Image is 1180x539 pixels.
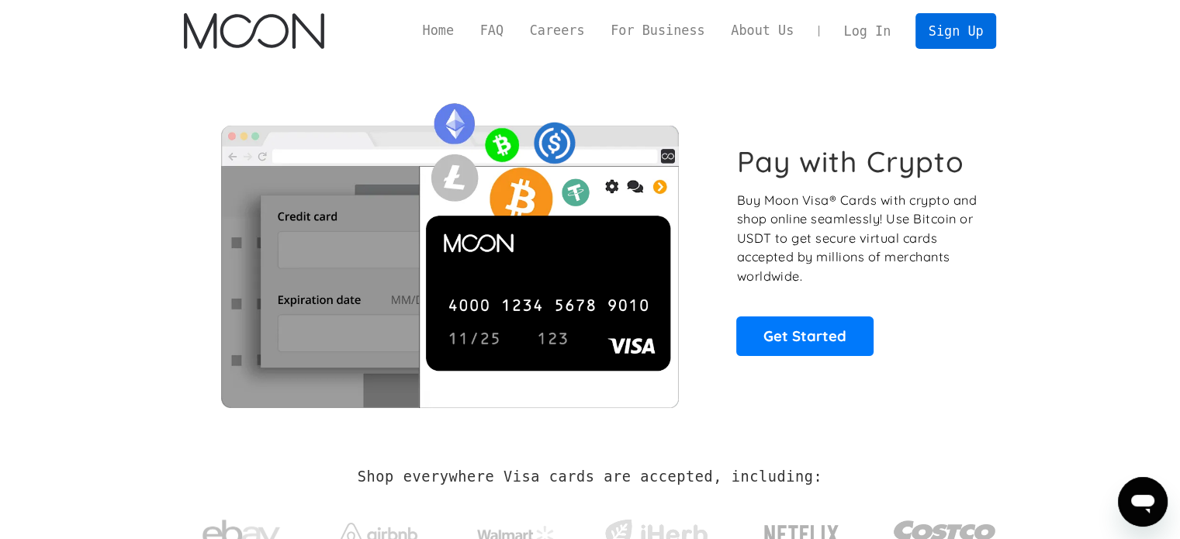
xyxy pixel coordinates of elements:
[718,21,807,40] a: About Us
[736,191,979,286] p: Buy Moon Visa® Cards with crypto and shop online seamlessly! Use Bitcoin or USDT to get secure vi...
[517,21,597,40] a: Careers
[184,13,324,49] a: home
[467,21,517,40] a: FAQ
[184,13,324,49] img: Moon Logo
[736,144,964,179] h1: Pay with Crypto
[358,468,822,485] h2: Shop everywhere Visa cards are accepted, including:
[410,21,467,40] a: Home
[597,21,718,40] a: For Business
[736,316,874,355] a: Get Started
[1118,477,1168,527] iframe: Button to launch messaging window
[915,13,996,48] a: Sign Up
[831,14,904,48] a: Log In
[184,92,715,407] img: Moon Cards let you spend your crypto anywhere Visa is accepted.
